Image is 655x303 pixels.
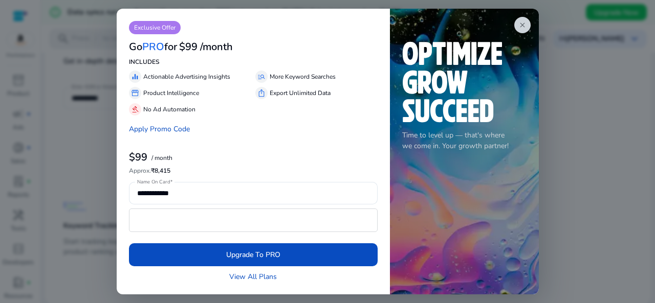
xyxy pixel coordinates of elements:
[402,130,527,151] p: Time to level up — that's where we come in. Your growth partner!
[257,89,266,97] span: ios_share
[129,150,147,164] b: $99
[229,271,277,282] a: View All Plans
[151,155,172,161] p: / month
[129,41,177,53] h3: Go for
[129,167,378,174] h6: ₹8,415
[226,249,280,260] span: Upgrade To PRO
[142,40,164,54] span: PRO
[143,105,195,114] p: No Ad Automation
[179,41,233,53] h3: $99 /month
[143,72,230,81] p: Actionable Advertising Insights
[270,72,336,81] p: More Keyword Searches
[129,57,378,66] p: INCLUDES
[129,124,190,134] a: Apply Promo Code
[518,21,527,29] span: close
[131,73,139,81] span: equalizer
[129,243,378,266] button: Upgrade To PRO
[143,88,199,98] p: Product Intelligence
[257,73,266,81] span: manage_search
[131,105,139,113] span: gavel
[135,210,372,230] iframe: Secure payment input frame
[129,21,181,34] p: Exclusive Offer
[131,89,139,97] span: storefront
[137,178,170,185] mat-label: Name On Card
[270,88,331,98] p: Export Unlimited Data
[129,167,151,175] span: Approx.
